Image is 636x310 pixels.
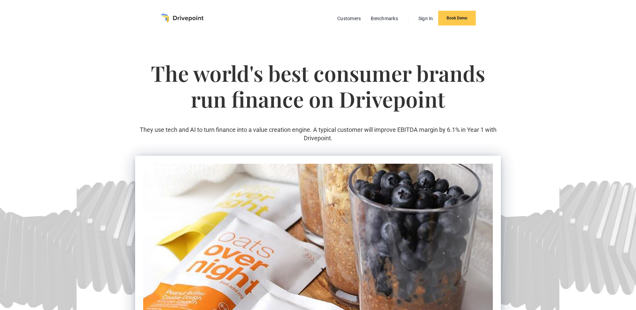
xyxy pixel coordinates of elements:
a: Sign In [415,14,437,23]
h1: The world's best consumer brands run finance on Drivepoint [135,60,501,125]
a: Book Demo [438,11,476,25]
a: Customers [334,14,364,23]
p: They use tech and AI to turn finance into a value creation engine. A typical customer will improv... [135,125,501,142]
a: Benchmarks [367,14,401,23]
a: home [161,13,204,23]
